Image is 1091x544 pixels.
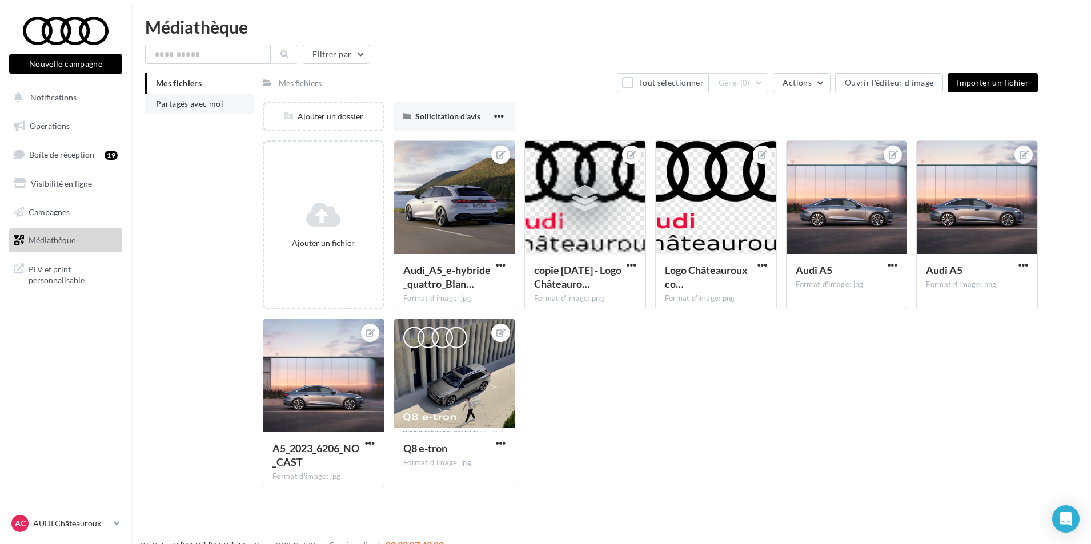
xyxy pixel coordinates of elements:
button: Importer un fichier [948,73,1038,92]
a: PLV et print personnalisable [7,257,125,291]
button: Actions [773,73,830,92]
span: Audi A5 [796,264,832,276]
span: Campagnes [29,207,70,216]
a: Boîte de réception19 [7,142,125,167]
span: Boîte de réception [29,150,94,159]
div: Médiathèque [145,18,1077,35]
span: Médiathèque [29,235,75,245]
span: (0) [740,78,750,87]
div: 19 [105,151,118,160]
div: Format d'image: jpg [403,458,506,468]
div: Mes fichiers [279,78,322,89]
button: Tout sélectionner [617,73,708,92]
span: A5_2023_6206_NO_CAST [272,442,359,468]
button: Nouvelle campagne [9,54,122,74]
div: Format d'image: jpg [403,293,506,304]
span: Partagés avec moi [156,99,223,108]
span: Importer un fichier [957,78,1029,87]
a: AC AUDI Châteauroux [9,513,122,534]
div: Format d'image: jpg [796,280,898,290]
span: PLV et print personnalisable [29,261,118,286]
div: Format d'image: png [534,293,636,304]
button: Notifications [7,86,120,110]
a: Visibilité en ligne [7,172,125,196]
span: Mes fichiers [156,78,202,88]
button: Gérer(0) [709,73,769,92]
div: Ajouter un dossier [264,111,383,122]
span: copie 15-05-2025 - Logo Châteauroux couleur [534,264,621,290]
a: Médiathèque [7,228,125,252]
span: Visibilité en ligne [31,179,92,188]
button: Filtrer par [303,45,370,64]
span: Audi A5 [926,264,962,276]
span: AC [15,518,26,529]
span: Audi_A5_e-hybride_quattro_Blanc_Glacier (2) [403,264,491,290]
div: Format d'image: jpg [272,472,375,482]
a: Campagnes [7,200,125,224]
span: Actions [783,78,811,87]
p: AUDI Châteauroux [33,518,109,529]
div: Ajouter un fichier [269,237,378,249]
div: Format d'image: png [926,280,1028,290]
a: Opérations [7,114,125,138]
span: Notifications [30,92,77,102]
button: Ouvrir l'éditeur d'image [835,73,943,92]
span: Q8 e-tron [403,442,447,454]
span: Logo Châteauroux couleur [665,264,748,290]
div: Format d'image: png [665,293,767,304]
span: Opérations [30,121,70,131]
span: Sollicitation d'avis [415,111,480,121]
div: Open Intercom Messenger [1052,505,1080,533]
